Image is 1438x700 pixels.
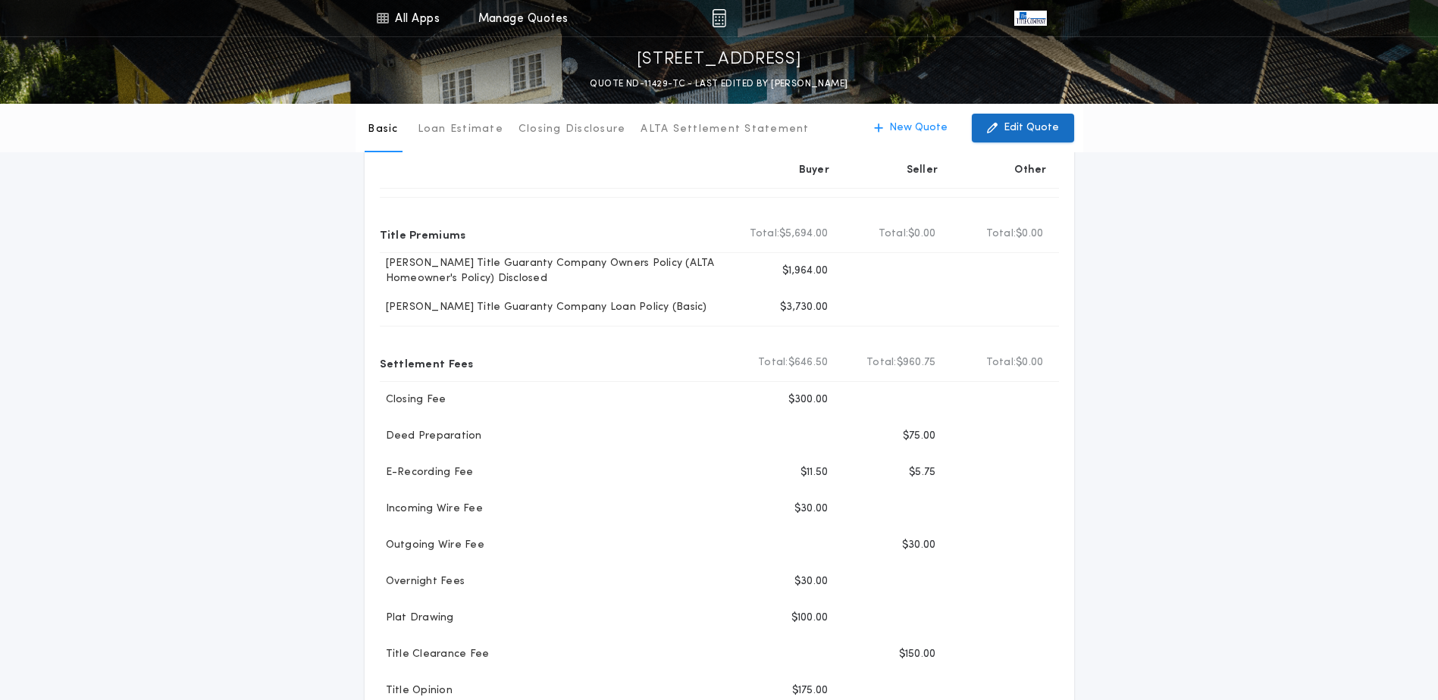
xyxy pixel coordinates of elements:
[368,122,398,137] p: Basic
[794,574,829,589] p: $30.00
[791,611,829,626] p: $100.00
[1014,11,1046,26] img: vs-icon
[380,351,474,375] p: Settlement Fees
[899,647,936,662] p: $150.00
[800,465,829,480] p: $11.50
[712,9,726,27] img: img
[972,114,1074,142] button: Edit Quote
[794,502,829,517] p: $30.00
[986,355,1017,370] b: Total:
[866,355,897,370] b: Total:
[799,163,829,178] p: Buyer
[750,227,780,242] b: Total:
[637,48,802,72] p: [STREET_ADDRESS]
[780,300,828,315] p: $3,730.00
[1004,120,1059,136] p: Edit Quote
[889,120,948,136] p: New Quote
[903,429,936,444] p: $75.00
[380,222,466,246] p: Title Premiums
[879,227,909,242] b: Total:
[909,465,935,480] p: $5.75
[380,392,446,408] p: Closing Fee
[897,355,936,370] span: $960.75
[792,683,829,698] p: $175.00
[380,256,733,286] p: [PERSON_NAME] Title Guaranty Company Owners Policy (ALTA Homeowner's Policy) Disclosed
[788,392,829,408] p: $300.00
[908,227,935,242] span: $0.00
[779,227,828,242] span: $5,694.00
[518,122,626,137] p: Closing Disclosure
[1016,227,1043,242] span: $0.00
[902,538,936,553] p: $30.00
[641,122,809,137] p: ALTA Settlement Statement
[1014,163,1046,178] p: Other
[590,77,847,92] p: QUOTE ND-11429-TC - LAST EDITED BY [PERSON_NAME]
[380,538,484,553] p: Outgoing Wire Fee
[986,227,1017,242] b: Total:
[380,574,465,589] p: Overnight Fees
[380,502,483,517] p: Incoming Wire Fee
[859,114,963,142] button: New Quote
[758,355,788,370] b: Total:
[1016,355,1043,370] span: $0.00
[907,163,938,178] p: Seller
[380,465,474,480] p: E-Recording Fee
[380,611,454,626] p: Plat Drawing
[782,264,828,279] p: $1,964.00
[380,300,707,315] p: [PERSON_NAME] Title Guaranty Company Loan Policy (Basic)
[380,429,482,444] p: Deed Preparation
[418,122,503,137] p: Loan Estimate
[380,683,453,698] p: Title Opinion
[380,647,490,662] p: Title Clearance Fee
[788,355,829,370] span: $646.50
